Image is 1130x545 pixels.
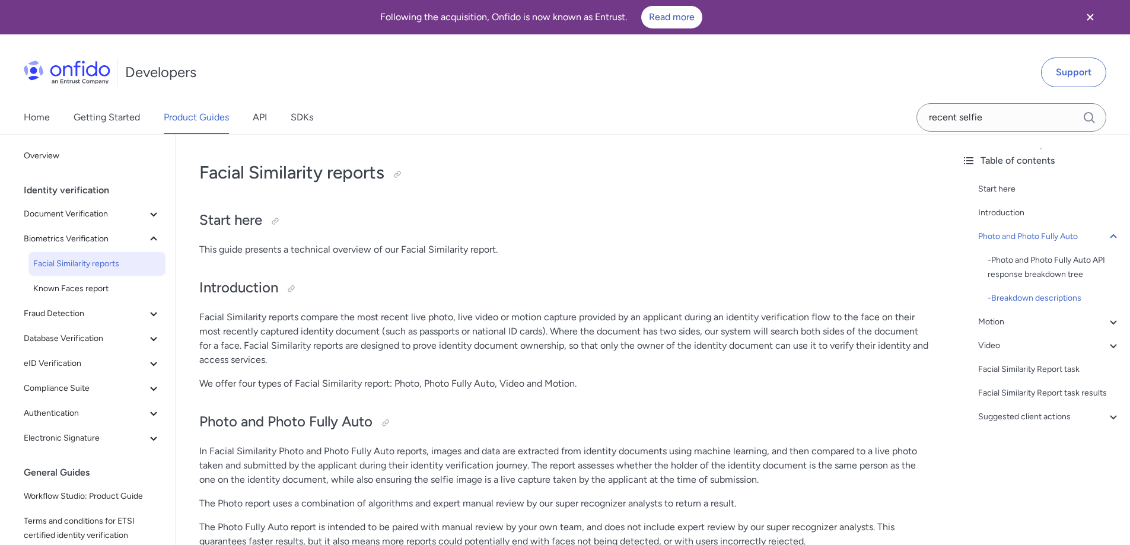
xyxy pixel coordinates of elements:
[24,431,147,445] span: Electronic Signature
[19,327,165,350] button: Database Verification
[14,6,1068,28] div: Following the acquisition, Onfido is now known as Entrust.
[978,206,1121,220] a: Introduction
[1041,58,1106,87] a: Support
[125,63,196,82] h1: Developers
[24,461,170,485] div: General Guides
[199,412,928,432] h2: Photo and Photo Fully Auto
[19,485,165,508] a: Workflow Studio: Product Guide
[19,426,165,450] button: Electronic Signature
[199,278,928,298] h2: Introduction
[978,182,1121,196] a: Start here
[978,339,1121,353] a: Video
[19,401,165,425] button: Authentication
[1068,2,1112,32] button: Close banner
[978,410,1121,424] a: Suggested client actions
[199,211,928,231] h2: Start here
[33,282,161,296] span: Known Faces report
[978,315,1121,329] a: Motion
[641,6,702,28] a: Read more
[24,406,147,420] span: Authentication
[24,149,161,163] span: Overview
[19,227,165,251] button: Biometrics Verification
[199,377,928,391] p: We offer four types of Facial Similarity report: Photo, Photo Fully Auto, Video and Motion.
[24,307,147,321] span: Fraud Detection
[28,277,165,301] a: Known Faces report
[24,489,161,503] span: Workflow Studio: Product Guide
[24,332,147,346] span: Database Verification
[253,101,267,134] a: API
[19,377,165,400] button: Compliance Suite
[199,161,928,184] h1: Facial Similarity reports
[24,356,147,371] span: eID Verification
[291,101,313,134] a: SDKs
[19,352,165,375] button: eID Verification
[988,253,1121,282] a: -Photo and Photo Fully Auto API response breakdown tree
[199,243,928,257] p: This guide presents a technical overview of our Facial Similarity report.
[916,103,1106,132] input: Onfido search input field
[199,496,928,511] p: The Photo report uses a combination of algorithms and expert manual review by our super recognize...
[978,362,1121,377] a: Facial Similarity Report task
[199,444,928,487] p: In Facial Similarity Photo and Photo Fully Auto reports, images and data are extracted from ident...
[988,291,1121,305] a: -Breakdown descriptions
[978,386,1121,400] a: Facial Similarity Report task results
[19,302,165,326] button: Fraud Detection
[164,101,229,134] a: Product Guides
[988,291,1121,305] div: - Breakdown descriptions
[988,253,1121,282] div: - Photo and Photo Fully Auto API response breakdown tree
[24,381,147,396] span: Compliance Suite
[28,252,165,276] a: Facial Similarity reports
[33,257,161,271] span: Facial Similarity reports
[24,207,147,221] span: Document Verification
[24,60,110,84] img: Onfido Logo
[19,202,165,226] button: Document Verification
[24,232,147,246] span: Biometrics Verification
[962,154,1121,168] div: Table of contents
[19,144,165,168] a: Overview
[199,310,928,367] p: Facial Similarity reports compare the most recent live photo, live video or motion capture provid...
[24,514,161,543] span: Terms and conditions for ETSI certified identity verification
[1083,10,1097,24] svg: Close banner
[24,179,170,202] div: Identity verification
[74,101,140,134] a: Getting Started
[978,230,1121,244] a: Photo and Photo Fully Auto
[24,101,50,134] a: Home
